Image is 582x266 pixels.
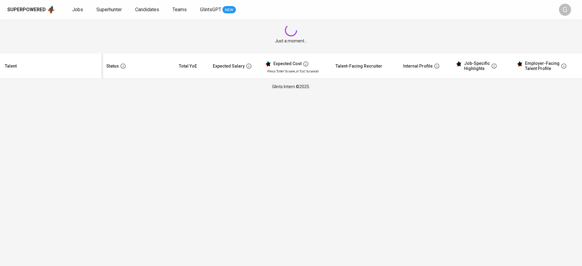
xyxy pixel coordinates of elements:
[200,7,221,12] span: GlintsGPT
[559,4,571,16] div: G
[273,61,302,67] div: Expected Cost
[464,61,490,71] div: Job-Specific Highlights
[96,6,123,14] a: Superhunter
[275,38,307,44] span: Just a moment...
[47,5,55,14] img: app logo
[265,61,271,67] img: glints_star.svg
[135,7,159,12] span: Candidates
[72,6,84,14] a: Jobs
[172,6,188,14] a: Teams
[517,61,523,67] img: glints_star.svg
[213,62,245,70] div: Expected Salary
[200,6,236,14] a: GlintsGPT NEW
[96,7,122,12] span: Superhunter
[72,7,83,12] span: Jobs
[7,5,55,14] a: Superpoweredapp logo
[222,7,236,13] span: NEW
[135,6,160,14] a: Candidates
[5,62,17,70] div: Talent
[525,61,560,71] div: Employer-Facing Talent Profile
[403,62,433,70] div: Internal Profile
[179,62,197,70] div: Total YoE
[7,6,46,13] div: Superpowered
[456,61,462,67] img: glints_star.svg
[106,62,119,70] div: Status
[172,7,187,12] span: Teams
[336,62,382,70] div: Talent-Facing Recruiter
[267,69,326,74] p: Press 'Enter' to save, or 'Esc' to cancel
